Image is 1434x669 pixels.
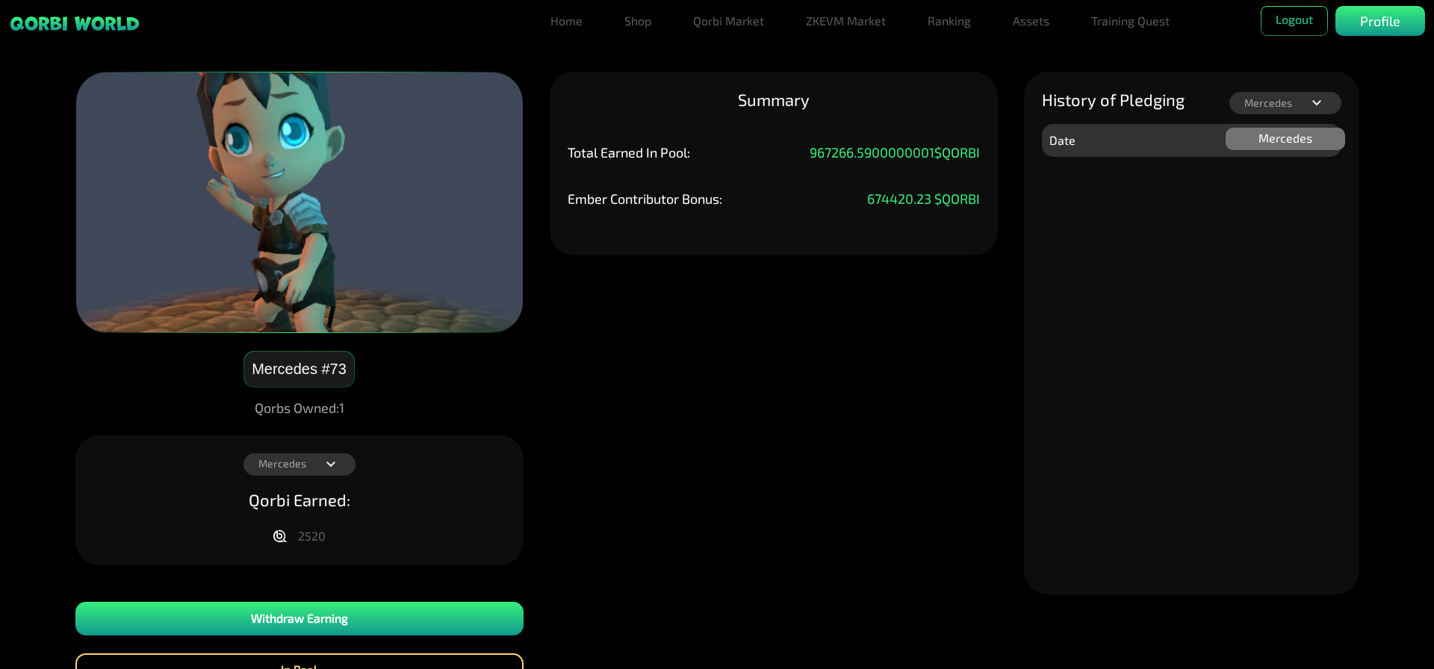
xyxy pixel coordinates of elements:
[738,90,810,109] p: Summary
[867,191,980,208] p: 674420.23 $QORBI
[687,6,770,36] a: Qorbi Market
[75,602,524,635] button: Withdraw Earning
[568,145,690,161] p: Total Earned In Pool:
[244,352,354,387] div: Mercedes #73
[1258,132,1312,145] p: Mercedes
[800,6,892,36] a: ZKEVM Market
[262,525,337,547] div: 2520
[1007,6,1055,36] a: Assets
[810,145,980,161] p: 967266.5900000001 $QORBI
[618,6,657,36] a: Shop
[249,490,350,509] div: Qorbi Earned:
[243,453,356,476] div: Mercedes
[544,6,589,36] a: Home
[255,399,344,417] div: Qorbs Owned: 1
[9,15,140,32] img: sticky brand-logo
[1360,11,1400,31] p: Profile
[568,191,722,208] p: Ember Contributor Bonus:
[1261,6,1328,36] button: Logout
[922,6,977,36] a: Ranking
[1229,92,1341,114] div: Mercedes
[1085,6,1176,36] a: Training Quest
[1042,90,1185,109] div: History of Pledging
[76,72,523,332] img: QorX
[1049,131,1075,149] div: Date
